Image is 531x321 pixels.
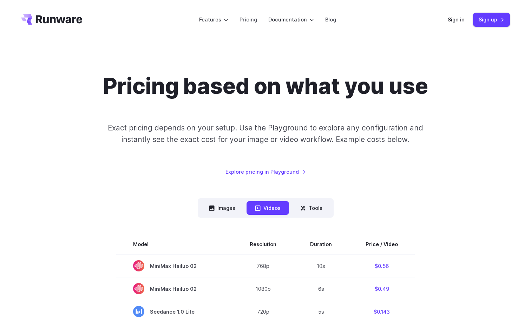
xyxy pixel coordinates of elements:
a: Go to / [21,14,82,25]
span: Seedance 1.0 Lite [133,306,216,317]
a: Blog [325,15,336,24]
td: $0.49 [349,277,415,300]
span: MiniMax Hailuo 02 [133,283,216,294]
th: Resolution [233,235,293,254]
a: Pricing [240,15,257,24]
th: Price / Video [349,235,415,254]
th: Model [116,235,233,254]
p: Exact pricing depends on your setup. Use the Playground to explore any configuration and instantl... [94,122,437,146]
td: 6s [293,277,349,300]
td: 768p [233,254,293,277]
td: 1080p [233,277,293,300]
button: Videos [247,201,289,215]
th: Duration [293,235,349,254]
a: Sign in [448,15,465,24]
td: $0.56 [349,254,415,277]
h1: Pricing based on what you use [103,73,428,99]
button: Tools [292,201,331,215]
a: Sign up [473,13,510,26]
td: 10s [293,254,349,277]
label: Documentation [268,15,314,24]
span: MiniMax Hailuo 02 [133,260,216,271]
button: Images [201,201,244,215]
label: Features [199,15,228,24]
a: Explore pricing in Playground [225,168,306,176]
